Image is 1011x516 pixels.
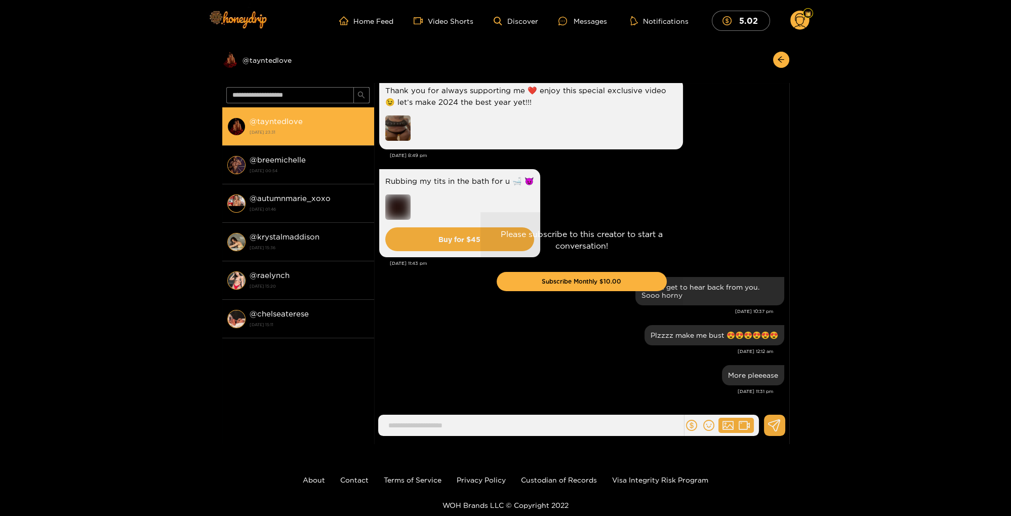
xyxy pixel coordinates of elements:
[250,128,369,137] strong: [DATE] 23:31
[250,320,369,329] strong: [DATE] 15:11
[805,11,811,17] img: Fan Level
[457,476,506,484] a: Privacy Policy
[227,271,246,290] img: conversation
[303,476,325,484] a: About
[250,271,290,280] strong: @ raelynch
[250,243,369,252] strong: [DATE] 15:36
[250,194,331,203] strong: @ autumnmarie_xoxo
[227,117,246,136] img: conversation
[250,232,319,241] strong: @ krystalmaddison
[497,228,667,252] p: Please subscribe to this creator to start a conversation!
[357,91,365,100] span: search
[227,310,246,328] img: conversation
[222,52,374,68] div: @tayntedlove
[250,205,369,214] strong: [DATE] 01:46
[497,272,667,291] button: Subscribe Monthly $10.00
[353,87,370,103] button: search
[777,56,785,64] span: arrow-left
[627,16,692,26] button: Notifications
[250,117,303,126] strong: @ tayntedlove
[612,476,708,484] a: Visa Integrity Risk Program
[227,156,246,174] img: conversation
[227,233,246,251] img: conversation
[250,155,306,164] strong: @ breemichelle
[414,16,473,25] a: Video Shorts
[558,15,607,27] div: Messages
[250,166,369,175] strong: [DATE] 00:54
[414,16,428,25] span: video-camera
[722,16,737,25] span: dollar
[521,476,597,484] a: Custodian of Records
[339,16,353,25] span: home
[712,11,770,30] button: 5.02
[494,17,538,25] a: Discover
[738,15,759,26] mark: 5.02
[384,476,441,484] a: Terms of Service
[227,194,246,213] img: conversation
[773,52,789,68] button: arrow-left
[340,476,369,484] a: Contact
[339,16,393,25] a: Home Feed
[250,309,309,318] strong: @ chelseaterese
[250,282,369,291] strong: [DATE] 15:20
